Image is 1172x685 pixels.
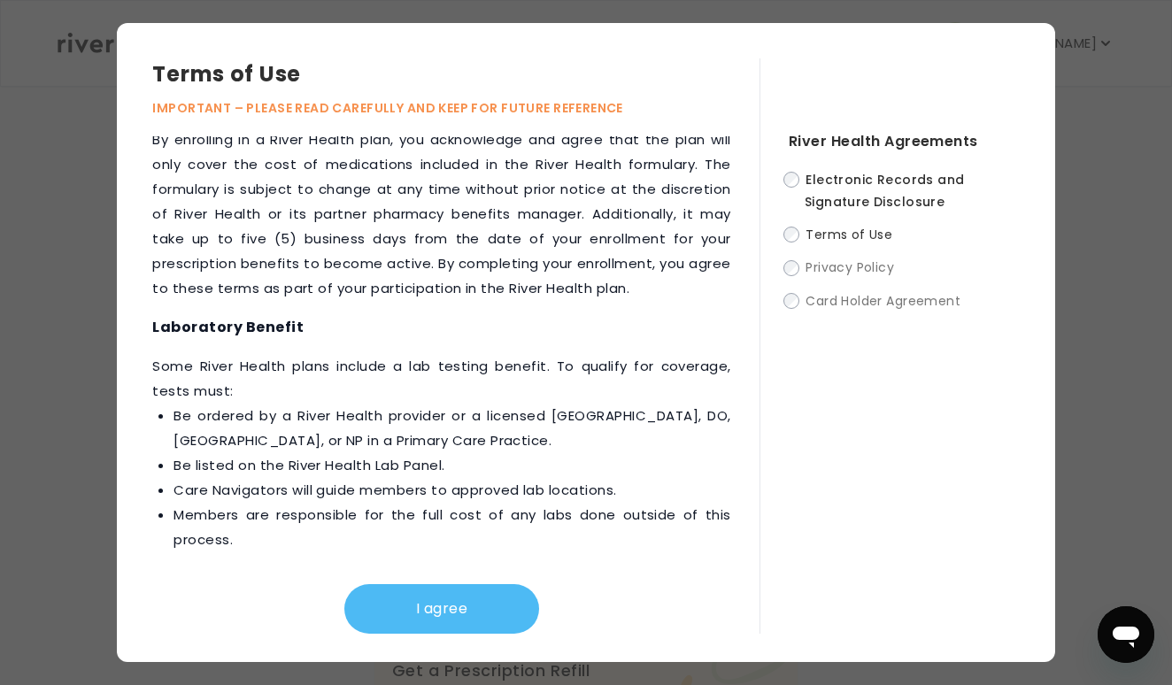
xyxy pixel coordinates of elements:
[806,259,894,277] span: Privacy Policy
[1098,606,1154,663] iframe: Button to launch messaging window
[173,478,730,503] li: Care Navigators will guide members to approved lab locations.
[173,404,730,453] li: Be ordered by a River Health provider or a licensed [GEOGRAPHIC_DATA], DO, [GEOGRAPHIC_DATA], or ...
[152,58,759,90] h3: Terms of Use
[344,584,539,634] button: I agree
[173,503,730,552] li: Members are responsible for the full cost of any labs done outside of this process.
[173,453,730,478] li: Be listed on the River Health Lab Panel.
[789,129,1020,154] h4: River Health Agreements
[152,354,730,552] p: ‍Some River Health plans include a lab testing benefit. To qualify for coverage, tests must:
[152,97,759,119] p: IMPORTANT – PLEASE READ CAREFULLY AND KEEP FOR FUTURE REFERENCE
[805,171,965,211] span: Electronic Records and Signature Disclosure
[806,292,960,310] span: Card Holder Agreement
[152,315,730,340] h4: Laboratory Benefit
[806,226,892,243] span: Terms of Use
[152,127,730,301] p: ‍By enrolling in a River Health plan, you acknowledge and agree that the plan will only cover the...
